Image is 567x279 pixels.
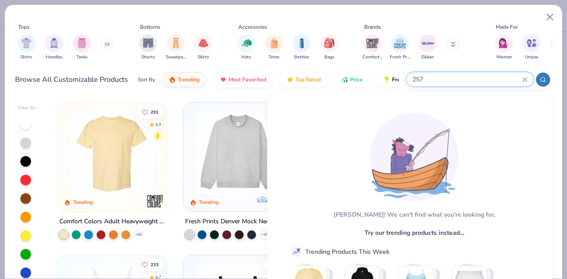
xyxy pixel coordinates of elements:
button: Like [266,106,289,118]
img: Comfort Colors Image [366,37,379,50]
span: Tanks [76,54,88,61]
div: Fresh Prints Denver Mock Neck Heavyweight Sweatshirt [185,216,291,227]
span: Fresh Prints Flash [392,76,438,83]
span: Top Rated [295,76,321,83]
button: Like [138,258,163,271]
button: Most Favorited [213,72,273,87]
button: filter button [18,34,35,61]
button: filter button [139,34,157,61]
img: Fresh Prints Image [393,37,407,50]
span: 233 [151,262,159,267]
span: Fresh Prints [390,54,410,61]
span: Totes [268,54,280,61]
div: filter for Bottles [293,34,311,61]
span: Price [350,76,363,83]
div: filter for Comfort Colors [362,34,383,61]
div: Filter By [18,105,36,111]
img: Shirts Image [21,38,31,48]
span: Bottles [294,54,309,61]
span: + 60 [135,232,142,237]
div: filter for Tanks [73,34,91,61]
button: Like [138,106,163,118]
img: 029b8af0-80e6-406f-9fdc-fdf898547912 [66,111,158,194]
button: filter button [45,34,63,61]
img: Skirts Image [198,38,209,48]
img: Shorts Image [143,38,153,48]
button: filter button [194,34,212,61]
button: filter button [265,34,283,61]
div: [PERSON_NAME]! We can't find what you're looking for. [334,210,495,219]
div: Accessories [238,23,267,31]
img: Gildan Image [421,37,435,50]
button: filter button [237,34,255,61]
div: Sort By [138,76,155,84]
img: Comfort Colors logo [146,192,164,210]
span: Skirts [198,54,209,61]
img: Bottles Image [297,38,307,48]
input: Try "T-Shirt" [412,74,522,84]
span: Trending [178,76,199,83]
div: Tops [18,23,30,31]
span: Bags [324,54,334,61]
button: Price [334,72,369,87]
div: filter for Shorts [139,34,157,61]
div: filter for Unisex [523,34,540,61]
span: Try our trending products instead… [365,228,464,237]
span: Hats [241,54,251,61]
div: filter for Skirts [194,34,212,61]
span: + 10 [261,232,268,237]
img: most_fav.gif [220,76,227,83]
button: Trending [162,72,206,87]
div: filter for Fresh Prints [390,34,410,61]
button: filter button [495,34,513,61]
button: Top Rated [280,72,327,87]
img: Loading... [370,113,458,201]
button: filter button [419,34,437,61]
span: Comfort Colors [362,54,383,61]
span: Most Favorited [229,76,266,83]
div: Comfort Colors Adult Heavyweight T-Shirt [59,216,165,227]
div: 4.9 [155,121,162,128]
img: trend_line.gif [292,248,300,256]
button: Like [263,258,289,271]
img: Hoodies Image [49,38,59,48]
div: filter for Women [495,34,513,61]
div: Made For [496,23,518,31]
img: Women Image [499,38,509,48]
div: Browse All Customizable Products [15,74,128,85]
button: Close [542,9,559,26]
img: Bags Image [324,38,334,48]
img: TopRated.gif [287,76,294,83]
button: filter button [390,34,410,61]
button: filter button [73,34,91,61]
button: filter button [166,34,186,61]
span: Shirts [20,54,32,61]
button: filter button [293,34,311,61]
div: Trending Products This Week [305,247,389,256]
button: filter button [523,34,540,61]
button: filter button [321,34,338,61]
div: filter for Shirts [18,34,35,61]
span: Gildan [421,54,434,61]
img: Unisex Image [527,38,537,48]
img: Hats Image [241,38,252,48]
div: filter for Hats [237,34,255,61]
span: Unisex [525,54,538,61]
span: Hoodies [46,54,62,61]
button: Fresh Prints Flash [377,72,479,87]
span: Shorts [141,54,155,61]
div: Brands [364,23,381,31]
img: Tanks Image [77,38,87,48]
div: filter for Hoodies [45,34,63,61]
img: Totes Image [269,38,279,48]
div: filter for Gildan [419,34,437,61]
span: Sweatpants [166,54,186,61]
img: Sweatpants Image [171,38,181,48]
img: flash.gif [383,76,390,83]
div: filter for Totes [265,34,283,61]
img: trending.gif [169,76,176,83]
div: filter for Bags [321,34,338,61]
div: filter for Sweatpants [166,34,186,61]
button: filter button [362,34,383,61]
img: f5d85501-0dbb-4ee4-b115-c08fa3845d83 [192,111,283,194]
